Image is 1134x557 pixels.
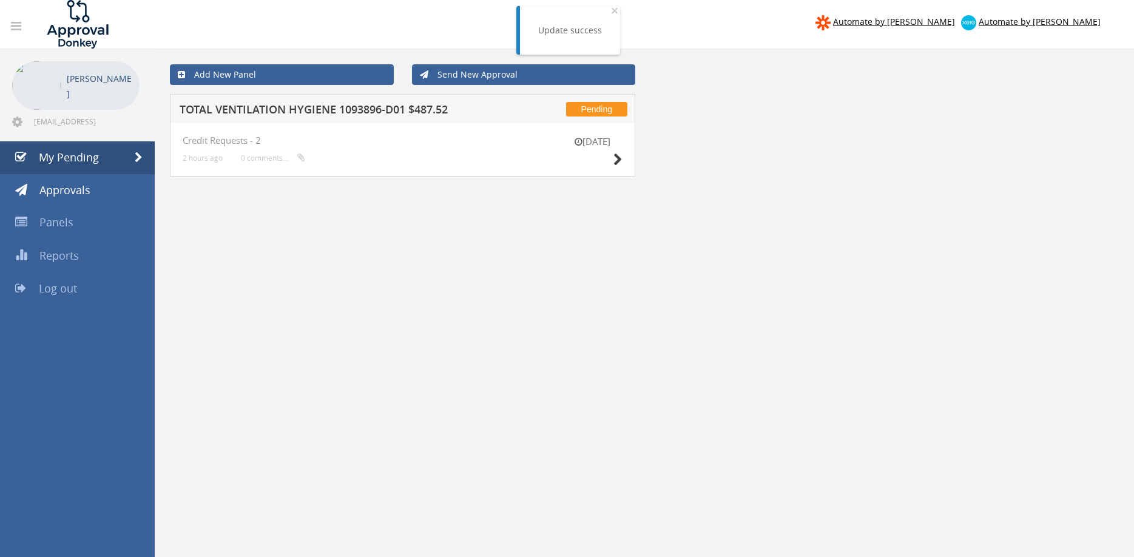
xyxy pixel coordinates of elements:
span: Automate by [PERSON_NAME] [979,16,1101,27]
img: zapier-logomark.png [815,15,831,30]
a: Add New Panel [170,64,394,85]
span: Automate by [PERSON_NAME] [833,16,955,27]
h5: TOTAL VENTILATION HYGIENE 1093896-D01 $487.52 [180,104,492,119]
span: Pending [566,102,627,116]
span: × [611,2,618,19]
span: Reports [39,248,79,263]
a: Send New Approval [412,64,636,85]
span: Log out [39,281,77,295]
span: My Pending [39,150,99,164]
small: [DATE] [562,135,623,148]
small: 2 hours ago [183,154,223,163]
span: Panels [39,215,73,229]
span: [EMAIL_ADDRESS][DOMAIN_NAME] [34,116,137,126]
span: Approvals [39,183,90,197]
img: xero-logo.png [961,15,976,30]
h4: Credit Requests - 2 [183,135,623,146]
small: 0 comments... [241,154,305,163]
div: Update success [538,24,602,36]
p: [PERSON_NAME] [67,71,133,101]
